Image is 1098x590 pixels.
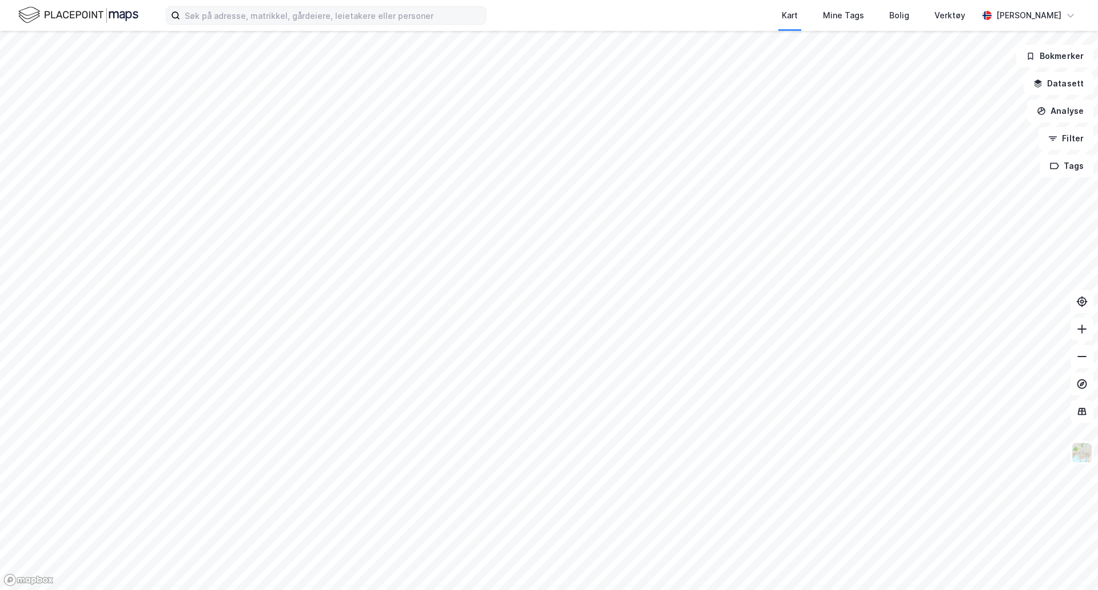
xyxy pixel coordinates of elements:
[934,9,965,22] div: Verktøy
[18,5,138,25] img: logo.f888ab2527a4732fd821a326f86c7f29.svg
[180,7,486,24] input: Søk på adresse, matrikkel, gårdeiere, leietakere eller personer
[823,9,864,22] div: Mine Tags
[996,9,1061,22] div: [PERSON_NAME]
[782,9,798,22] div: Kart
[1041,535,1098,590] div: Kontrollprogram for chat
[889,9,909,22] div: Bolig
[1041,535,1098,590] iframe: Chat Widget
